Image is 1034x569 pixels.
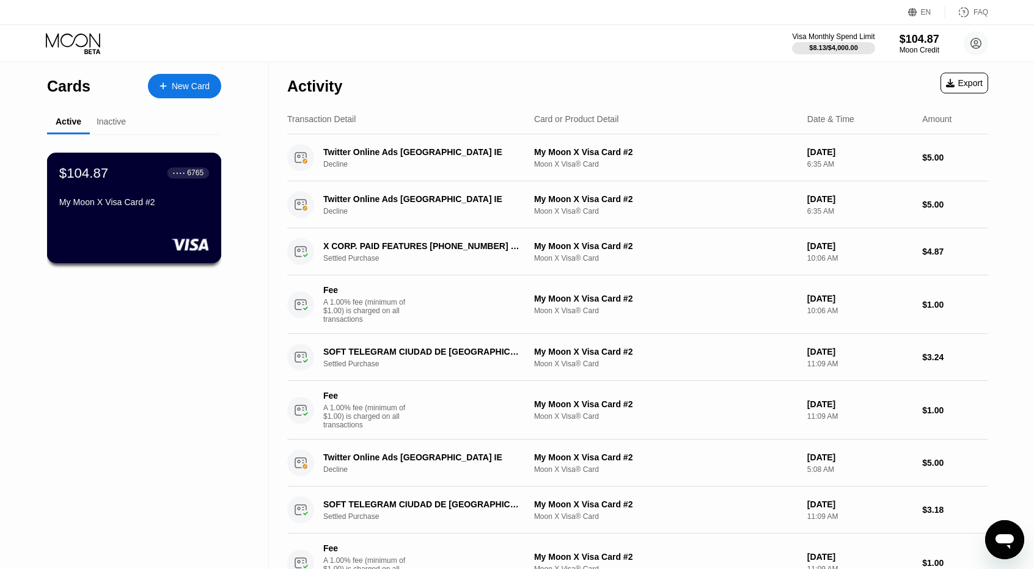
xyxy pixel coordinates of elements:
div: Inactive [97,117,126,126]
div: $104.87 [900,33,939,46]
div: Moon X Visa® Card [534,306,798,315]
div: Activity [287,78,342,95]
div: Twitter Online Ads [GEOGRAPHIC_DATA] IE [323,147,522,157]
div: $8.13 / $4,000.00 [809,44,858,51]
div: SOFT TELEGRAM CIUDAD DE [GEOGRAPHIC_DATA] [323,499,522,509]
div: [DATE] [807,147,912,157]
div: My Moon X Visa Card #2 [59,197,209,207]
div: [DATE] [807,399,912,409]
div: Export [941,73,988,93]
div: Visa Monthly Spend Limit$8.13/$4,000.00 [792,32,875,54]
div: Moon X Visa® Card [534,412,798,421]
div: My Moon X Visa Card #2 [534,399,798,409]
div: $5.00 [922,458,988,468]
div: Active [56,117,81,126]
div: My Moon X Visa Card #2 [534,147,798,157]
div: [DATE] [807,452,912,462]
div: My Moon X Visa Card #2 [534,452,798,462]
div: [DATE] [807,499,912,509]
div: FAQ [974,8,988,16]
div: $1.00 [922,405,988,415]
div: [DATE] [807,194,912,204]
div: Moon X Visa® Card [534,465,798,474]
div: Fee [323,543,409,553]
div: Moon X Visa® Card [534,254,798,263]
div: My Moon X Visa Card #2 [534,347,798,357]
iframe: Button to launch messaging window [985,520,1024,559]
div: Twitter Online Ads [GEOGRAPHIC_DATA] IEDeclineMy Moon X Visa Card #2Moon X Visa® Card[DATE]6:35 A... [287,134,988,181]
div: $3.24 [922,352,988,362]
div: 11:09 AM [807,512,912,521]
div: Cards [47,78,90,95]
div: Twitter Online Ads [GEOGRAPHIC_DATA] IEDeclineMy Moon X Visa Card #2Moon X Visa® Card[DATE]6:35 A... [287,181,988,228]
div: 11:09 AM [807,412,912,421]
div: Moon X Visa® Card [534,207,798,216]
div: 11:09 AM [807,360,912,368]
div: Moon X Visa® Card [534,160,798,169]
div: My Moon X Visa Card #2 [534,499,798,509]
div: My Moon X Visa Card #2 [534,294,798,303]
div: $104.87Moon Credit [900,33,939,54]
div: 6:35 AM [807,207,912,216]
div: SOFT TELEGRAM CIUDAD DE [GEOGRAPHIC_DATA] [323,347,522,357]
div: New Card [148,74,221,98]
div: Twitter Online Ads [GEOGRAPHIC_DATA] IE [323,452,522,462]
div: Settled Purchase [323,512,537,521]
div: SOFT TELEGRAM CIUDAD DE [GEOGRAPHIC_DATA]Settled PurchaseMy Moon X Visa Card #2Moon X Visa® Card[... [287,487,988,534]
div: 6:35 AM [807,160,912,169]
div: Transaction Detail [287,114,356,124]
div: Date & Time [807,114,854,124]
div: Twitter Online Ads [GEOGRAPHIC_DATA] IEDeclineMy Moon X Visa Card #2Moon X Visa® Card[DATE]5:08 A... [287,440,988,487]
div: SOFT TELEGRAM CIUDAD DE [GEOGRAPHIC_DATA]Settled PurchaseMy Moon X Visa Card #2Moon X Visa® Card[... [287,334,988,381]
div: Settled Purchase [323,360,537,368]
div: Decline [323,207,537,216]
div: Twitter Online Ads [GEOGRAPHIC_DATA] IE [323,194,522,204]
div: A 1.00% fee (minimum of $1.00) is charged on all transactions [323,298,415,324]
div: Amount [922,114,952,124]
div: 10:06 AM [807,306,912,315]
div: $104.87● ● ● ●6765My Moon X Visa Card #2 [48,153,221,263]
div: FeeA 1.00% fee (minimum of $1.00) is charged on all transactionsMy Moon X Visa Card #2Moon X Visa... [287,275,988,334]
div: Fee [323,285,409,295]
div: 10:06 AM [807,254,912,263]
div: Settled Purchase [323,254,537,263]
div: Fee [323,391,409,400]
div: FAQ [945,6,988,18]
div: $1.00 [922,300,988,310]
div: Moon Credit [900,46,939,54]
div: $4.87 [922,247,988,256]
div: A 1.00% fee (minimum of $1.00) is charged on all transactions [323,404,415,429]
div: 5:08 AM [807,465,912,474]
div: ● ● ● ● [173,171,185,175]
div: Moon X Visa® Card [534,360,798,368]
div: [DATE] [807,552,912,562]
div: Card or Product Detail [534,114,619,124]
div: Decline [323,160,537,169]
div: $5.00 [922,200,988,209]
div: My Moon X Visa Card #2 [534,552,798,562]
div: [DATE] [807,347,912,357]
div: [DATE] [807,294,912,303]
div: X CORP. PAID FEATURES [PHONE_NUMBER] USSettled PurchaseMy Moon X Visa Card #2Moon X Visa® Card[DA... [287,228,988,275]
div: EN [921,8,931,16]
div: Decline [323,465,537,474]
div: My Moon X Visa Card #2 [534,194,798,204]
div: $104.87 [59,165,108,181]
div: Export [946,78,983,88]
div: 6765 [187,169,204,177]
div: $5.00 [922,153,988,162]
div: $3.18 [922,505,988,515]
div: New Card [172,81,210,92]
div: [DATE] [807,241,912,251]
div: Visa Monthly Spend Limit [792,32,875,41]
div: X CORP. PAID FEATURES [PHONE_NUMBER] US [323,241,522,251]
div: Moon X Visa® Card [534,512,798,521]
div: FeeA 1.00% fee (minimum of $1.00) is charged on all transactionsMy Moon X Visa Card #2Moon X Visa... [287,381,988,440]
div: $1.00 [922,558,988,568]
div: My Moon X Visa Card #2 [534,241,798,251]
div: EN [908,6,945,18]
